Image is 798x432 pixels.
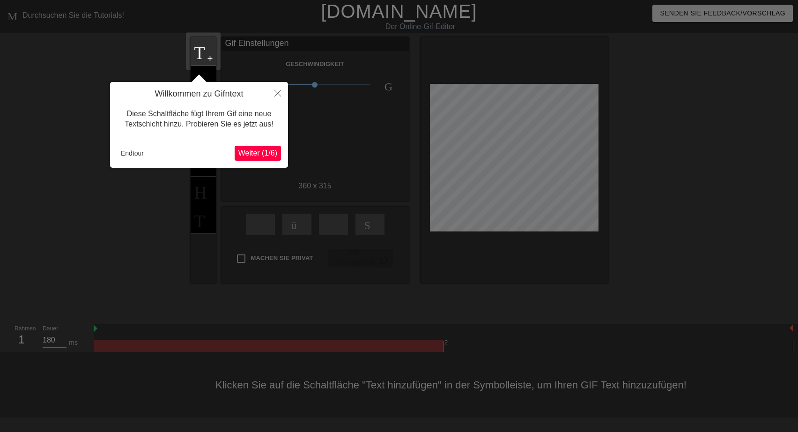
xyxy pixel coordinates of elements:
[267,82,288,104] button: Schließen
[117,146,148,160] button: Endtour
[238,149,277,157] span: Weiter (1/6)
[235,146,281,161] button: Weiter
[117,89,281,99] h4: Willkommen zu Gifntext
[117,99,281,139] div: Diese Schaltfläche fügt Ihrem Gif eine neue Textschicht hinzu. Probieren Sie es jetzt aus!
